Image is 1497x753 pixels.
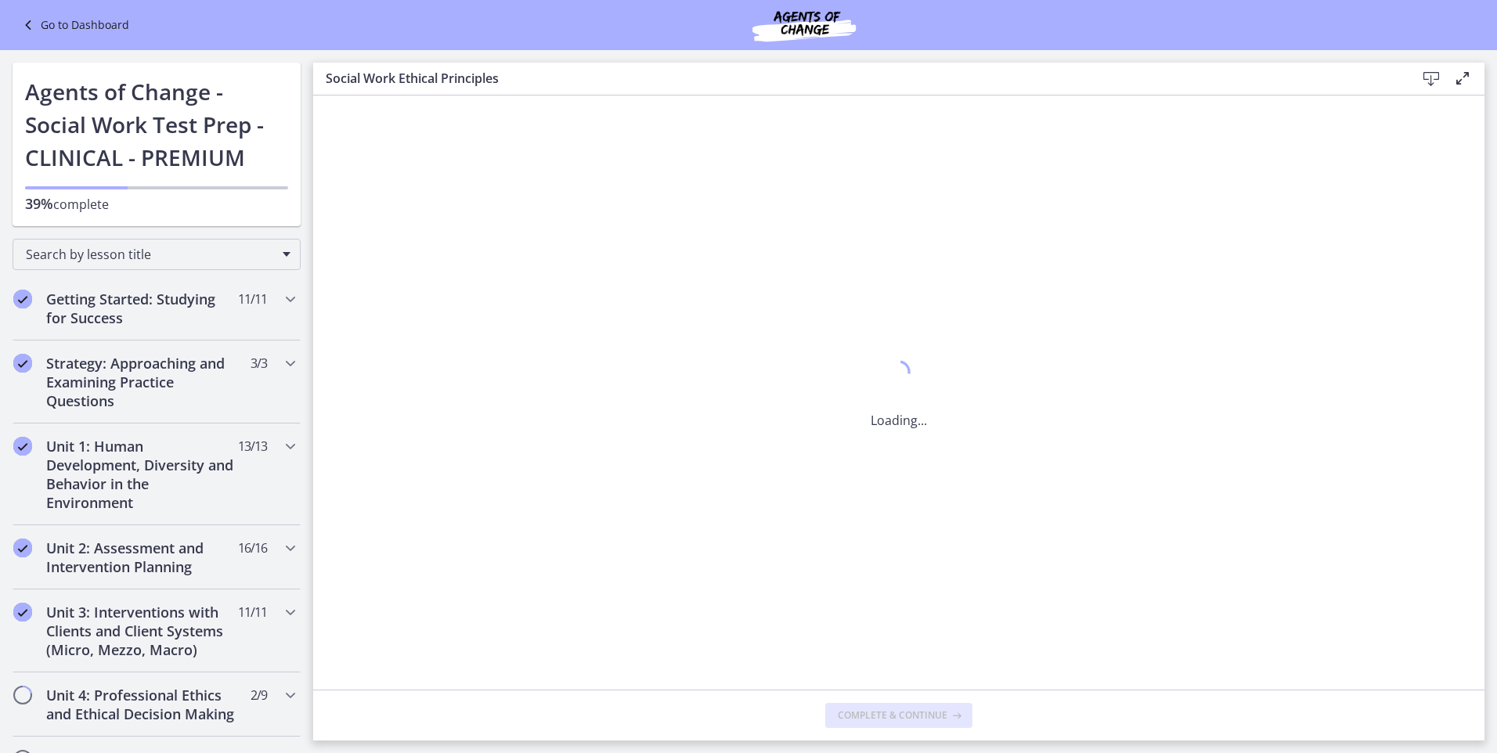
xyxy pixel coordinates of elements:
span: 11 / 11 [238,603,267,621]
i: Completed [13,603,32,621]
h1: Agents of Change - Social Work Test Prep - CLINICAL - PREMIUM [25,75,288,174]
span: Search by lesson title [26,246,275,263]
span: 3 / 3 [251,354,267,373]
div: 1 [871,356,927,392]
span: 16 / 16 [238,539,267,557]
a: Go to Dashboard [19,16,129,34]
span: 2 / 9 [251,686,267,704]
div: Search by lesson title [13,239,301,270]
p: Loading... [871,411,927,430]
h2: Unit 2: Assessment and Intervention Planning [46,539,237,576]
span: 39% [25,194,53,213]
span: Complete & continue [838,709,947,722]
span: 11 / 11 [238,290,267,308]
h3: Social Work Ethical Principles [326,69,1391,88]
h2: Unit 3: Interventions with Clients and Client Systems (Micro, Mezzo, Macro) [46,603,237,659]
h2: Unit 4: Professional Ethics and Ethical Decision Making [46,686,237,723]
h2: Getting Started: Studying for Success [46,290,237,327]
h2: Unit 1: Human Development, Diversity and Behavior in the Environment [46,437,237,512]
i: Completed [13,354,32,373]
i: Completed [13,539,32,557]
h2: Strategy: Approaching and Examining Practice Questions [46,354,237,410]
p: complete [25,194,288,214]
i: Completed [13,290,32,308]
img: Agents of Change [710,6,898,44]
i: Completed [13,437,32,456]
span: 13 / 13 [238,437,267,456]
button: Complete & continue [825,703,972,728]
